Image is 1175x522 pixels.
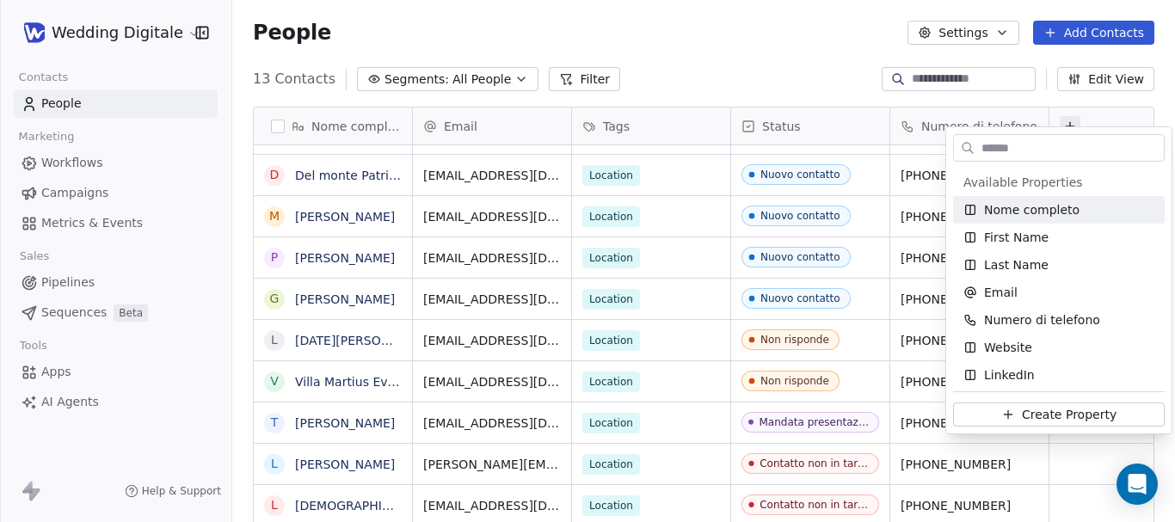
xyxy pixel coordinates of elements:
[963,174,1083,191] span: Available Properties
[984,229,1049,246] span: First Name
[984,201,1080,218] span: Nome completo
[984,256,1049,273] span: Last Name
[984,284,1018,301] span: Email
[984,339,1032,356] span: Website
[953,402,1165,427] button: Create Property
[1022,406,1117,423] span: Create Property
[984,366,1035,384] span: LinkedIn
[984,311,1100,329] span: Numero di telefono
